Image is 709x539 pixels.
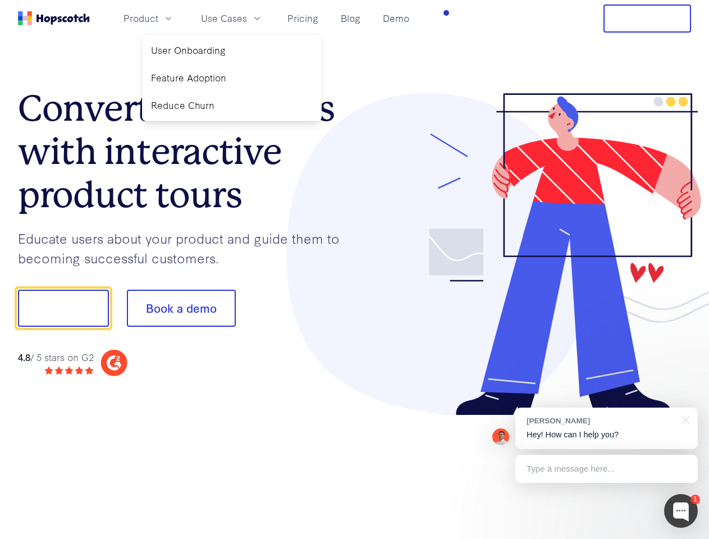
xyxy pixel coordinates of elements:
[18,229,355,267] p: Educate users about your product and guide them to becoming successful customers.
[690,495,700,504] div: 1
[147,94,317,117] a: Reduce Churn
[117,9,181,28] button: Product
[283,9,323,28] a: Pricing
[18,350,30,363] strong: 4.8
[18,290,109,327] button: Show me!
[147,39,317,62] a: User Onboarding
[18,350,94,364] div: / 5 stars on G2
[194,9,269,28] button: Use Cases
[527,415,675,426] div: [PERSON_NAME]
[336,9,365,28] a: Blog
[527,429,687,441] p: Hey! How can I help you?
[18,11,90,25] a: Home
[18,87,355,216] h1: Convert more trials with interactive product tours
[492,428,509,445] img: Mark Spera
[147,66,317,89] a: Feature Adoption
[515,455,698,483] div: Type a message here...
[603,4,691,33] button: Free Trial
[127,290,236,327] button: Book a demo
[201,11,247,25] span: Use Cases
[123,11,158,25] span: Product
[378,9,414,28] a: Demo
